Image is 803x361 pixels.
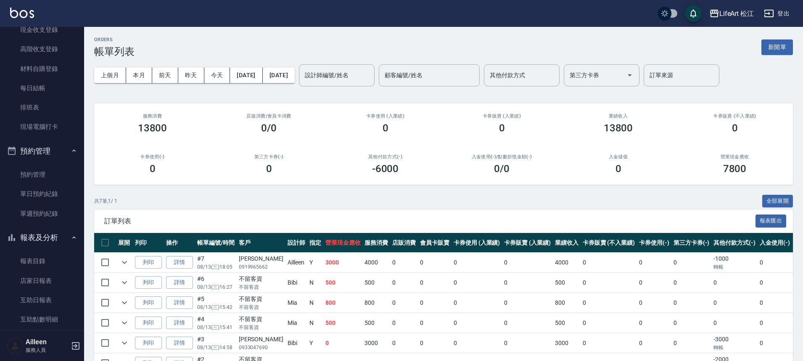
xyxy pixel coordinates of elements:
td: 0 [502,273,553,293]
th: 卡券販賣 (不入業績) [581,233,637,253]
h3: -6000 [372,163,399,175]
th: 會員卡販賣 [418,233,452,253]
th: 營業現金應收 [323,233,363,253]
p: 不留客資 [239,324,283,331]
h3: 0 [499,122,505,134]
td: 0 [758,253,792,272]
th: 帳單編號/時間 [195,233,237,253]
td: 0 [452,313,502,333]
td: 0 [637,253,671,272]
td: #6 [195,273,237,293]
td: 0 [758,313,792,333]
a: 新開單 [761,43,793,51]
td: 3000 [553,333,581,353]
td: 0 [637,313,671,333]
h3: 0 [266,163,272,175]
td: Bibi [285,273,307,293]
td: -3000 [711,333,758,353]
button: LifeArt 松江 [706,5,758,22]
img: Person [7,337,24,354]
td: Ailleen [285,253,307,272]
td: Mia [285,293,307,313]
th: 第三方卡券(-) [671,233,712,253]
td: 0 [671,293,712,313]
td: 500 [362,273,390,293]
p: 不留客資 [239,303,283,311]
button: 報表及分析 [3,227,81,249]
td: 0 [637,273,671,293]
td: 0 [758,333,792,353]
th: 展開 [116,233,133,253]
td: 0 [581,293,637,313]
td: 800 [553,293,581,313]
h2: 其他付款方式(-) [337,154,433,160]
td: N [307,273,323,293]
th: 操作 [164,233,195,253]
td: 500 [323,273,363,293]
h2: 卡券使用 (入業績) [337,113,433,119]
p: 轉帳 [713,263,755,271]
td: 0 [418,333,452,353]
h3: 0/0 [261,122,277,134]
button: 登出 [761,6,793,21]
a: 材料自購登錄 [3,59,81,78]
button: expand row [118,296,131,309]
h2: 卡券販賣 (入業績) [454,113,550,119]
button: [DATE] [263,68,295,83]
h3: 服務消費 [104,113,201,119]
h2: 業績收入 [570,113,666,119]
a: 高階收支登錄 [3,39,81,59]
td: 800 [323,293,363,313]
p: 服務人員 [26,346,69,354]
th: 店販消費 [390,233,418,253]
td: 0 [581,253,637,272]
h3: 0 /0 [494,163,510,175]
td: #7 [195,253,237,272]
button: 新開單 [761,39,793,55]
td: 0 [581,273,637,293]
a: 現金收支登錄 [3,20,81,39]
div: [PERSON_NAME] [239,254,283,263]
td: 0 [390,333,418,353]
td: 0 [711,293,758,313]
p: 08/13 (三) 16:27 [197,283,235,291]
td: 500 [553,273,581,293]
td: 0 [711,273,758,293]
td: 3000 [362,333,390,353]
td: N [307,313,323,333]
td: 500 [553,313,581,333]
td: 0 [390,313,418,333]
h2: ORDERS [94,37,135,42]
td: 0 [418,313,452,333]
a: 排班表 [3,98,81,117]
div: [PERSON_NAME] [239,335,283,344]
th: 客戶 [237,233,285,253]
td: 0 [581,313,637,333]
td: 0 [581,333,637,353]
button: expand row [118,317,131,329]
td: 0 [758,293,792,313]
td: 500 [362,313,390,333]
a: 詳情 [166,317,193,330]
h3: 13800 [138,122,167,134]
a: 單日預約紀錄 [3,184,81,204]
h2: 卡券販賣 (不入業績) [687,113,783,119]
td: Y [307,253,323,272]
p: 不留客資 [239,283,283,291]
td: 0 [671,333,712,353]
td: 0 [390,253,418,272]
td: 0 [418,253,452,272]
td: 0 [452,273,502,293]
button: save [685,5,702,22]
th: 列印 [133,233,164,253]
a: 詳情 [166,256,193,269]
button: 昨天 [178,68,204,83]
h3: 7800 [723,163,747,175]
h3: 帳單列表 [94,46,135,58]
th: 卡券使用 (入業績) [452,233,502,253]
button: [DATE] [230,68,262,83]
button: expand row [118,256,131,269]
p: 0933047690 [239,344,283,351]
div: 不留客資 [239,275,283,283]
h3: 13800 [604,122,633,134]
